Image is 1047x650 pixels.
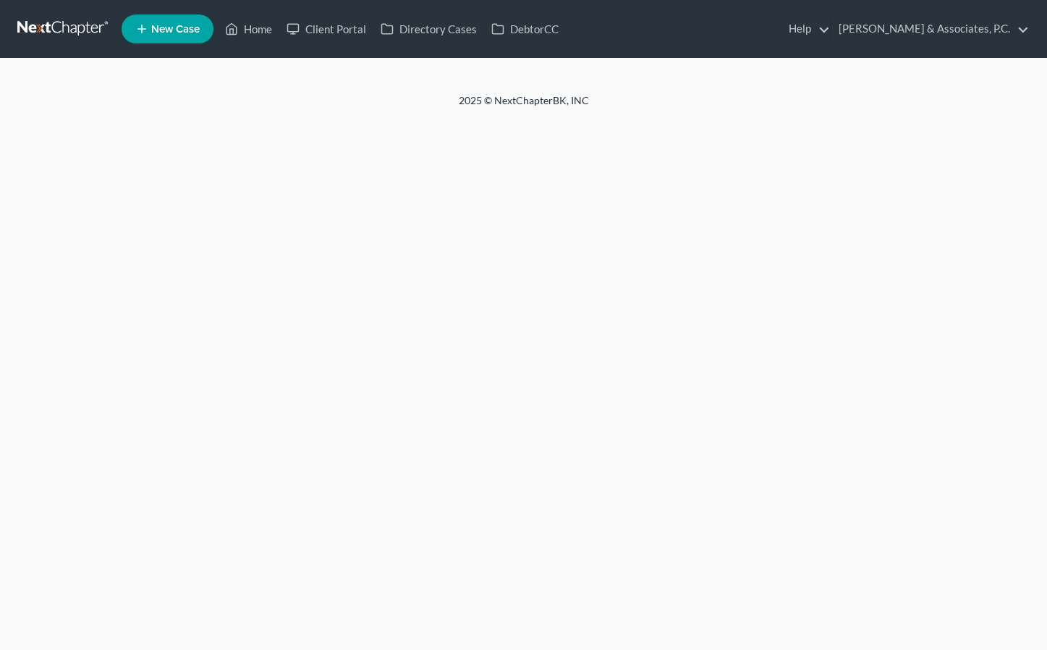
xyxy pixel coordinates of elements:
a: Help [781,16,830,42]
new-legal-case-button: New Case [122,14,213,43]
div: 2025 © NextChapterBK, INC [111,93,936,119]
a: Client Portal [279,16,373,42]
a: Directory Cases [373,16,484,42]
a: [PERSON_NAME] & Associates, P.C. [831,16,1029,42]
a: Home [218,16,279,42]
a: DebtorCC [484,16,566,42]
